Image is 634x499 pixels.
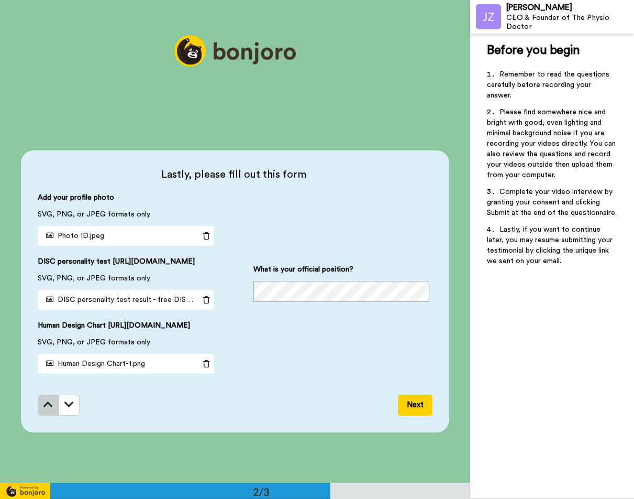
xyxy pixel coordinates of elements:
span: Complete your video interview by granting your consent and clicking Submit at the end of the ques... [487,188,617,216]
span: DISC personality test [URL][DOMAIN_NAME] [38,256,195,273]
span: DISC personality test result - free DISC types test online at 123test.com-1.png [42,296,322,303]
img: Profile Image [476,4,501,29]
span: Lastly, if you want to continue later, you may resume submitting your testimonial by clicking the... [487,226,615,265]
span: Before you begin [487,44,580,57]
span: What is your official position? [253,264,353,281]
div: [PERSON_NAME] [506,3,633,13]
div: CEO & Founder of The Physio Doctor [506,14,633,31]
span: Human Design Chart [URL][DOMAIN_NAME] [38,320,190,337]
span: SVG, PNG, or JPEG formats only [38,209,150,226]
span: Remember to read the questions carefully before recording your answer. [487,71,611,99]
span: Please find somewhere nice and bright with good, even lighting and minimal background noise if yo... [487,109,618,179]
span: Lastly, please fill out this form [38,167,429,182]
div: 2/3 [236,484,286,499]
span: SVG, PNG, or JPEG formats only [38,273,150,290]
button: Next [398,395,432,416]
span: Photo ID.jpeg [42,232,104,240]
span: SVG, PNG, or JPEG formats only [38,337,150,354]
span: Human Design Chart-1.png [42,360,145,367]
span: Add your profile photo [38,192,114,209]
